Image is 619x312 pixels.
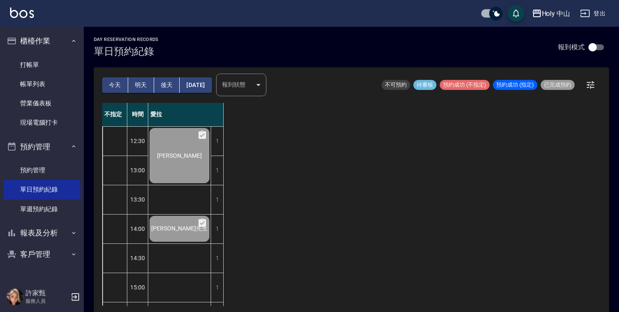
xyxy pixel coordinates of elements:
[3,74,80,94] a: 帳單列表
[7,289,23,305] img: Person
[211,215,223,243] div: 1
[382,81,410,89] span: 不可預約
[211,273,223,302] div: 1
[3,30,80,52] button: 櫃檯作業
[3,199,80,219] a: 單週預約紀錄
[3,55,80,74] a: 打帳單
[542,8,570,19] div: Holy 中山
[127,185,148,214] div: 13:30
[211,156,223,185] div: 1
[508,5,524,22] button: save
[558,43,585,51] p: 報到模式
[3,243,80,265] button: 客戶管理
[102,77,128,93] button: 今天
[127,243,148,273] div: 14:30
[493,81,537,89] span: 預約成功 (指定)
[128,77,154,93] button: 明天
[26,289,68,297] h5: 許家甄
[10,8,34,18] img: Logo
[541,81,575,89] span: 已完成預約
[180,77,211,93] button: [DATE]
[3,94,80,113] a: 營業儀表板
[3,113,80,132] a: 現場電腦打卡
[154,77,180,93] button: 後天
[94,37,159,42] h2: day Reservation records
[127,273,148,302] div: 15:00
[127,214,148,243] div: 14:00
[440,81,490,89] span: 預約成功 (不指定)
[211,244,223,273] div: 1
[211,127,223,156] div: 1
[127,126,148,156] div: 12:30
[26,297,68,305] p: 服務人員
[127,103,148,126] div: 時間
[155,152,204,159] span: [PERSON_NAME]
[3,180,80,199] a: 單日預約紀錄
[211,185,223,214] div: 1
[148,103,224,126] div: 愛拉
[413,81,436,89] span: 待審核
[150,225,209,233] span: [PERSON_NAME]先生
[127,156,148,185] div: 13:00
[102,103,127,126] div: 不指定
[3,161,80,180] a: 預約管理
[529,5,574,22] button: Holy 中山
[3,222,80,244] button: 報表及分析
[577,6,609,21] button: 登出
[3,136,80,158] button: 預約管理
[94,46,159,57] h3: 單日預約紀錄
